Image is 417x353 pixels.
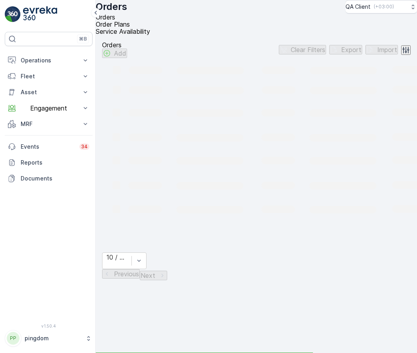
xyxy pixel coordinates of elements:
p: MRF [21,120,77,128]
span: Service Availability [96,27,150,35]
p: Operations [21,56,77,64]
p: Documents [21,175,89,182]
p: ⌘B [79,36,87,42]
button: PPpingdom [5,330,93,347]
a: Events34 [5,139,93,155]
p: Orders [102,41,127,48]
p: ( +03:00 ) [374,4,394,10]
button: Previous [102,269,140,279]
span: Order Plans [96,20,130,28]
img: logo [5,6,21,22]
p: Next [141,272,155,279]
p: Export [341,46,361,53]
p: pingdom [25,334,81,342]
a: Documents [5,171,93,186]
button: Asset [5,84,93,100]
p: Fleet [21,72,77,80]
button: MRF [5,116,93,132]
button: Engagement [5,100,93,116]
p: Previous [114,270,139,277]
p: 34 [81,144,88,150]
p: Orders [96,0,127,13]
p: QA Client [346,3,371,11]
button: Import [365,45,398,54]
p: Add [114,50,126,57]
div: 10 / Page [106,254,127,261]
button: Add [102,48,127,58]
p: Import [377,46,397,53]
button: Operations [5,52,93,68]
p: Asset [21,88,77,96]
a: Reports [5,155,93,171]
p: Engagement [21,105,77,112]
span: Orders [96,13,115,21]
button: Fleet [5,68,93,84]
button: Clear Filters [279,45,326,54]
button: Export [329,45,362,54]
p: Reports [21,159,89,167]
img: logo_light-DOdMpM7g.png [23,6,57,22]
p: Clear Filters [291,46,325,53]
div: PP [7,332,19,345]
p: Events [21,143,75,151]
span: v 1.50.4 [5,324,93,328]
button: Next [140,271,167,280]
